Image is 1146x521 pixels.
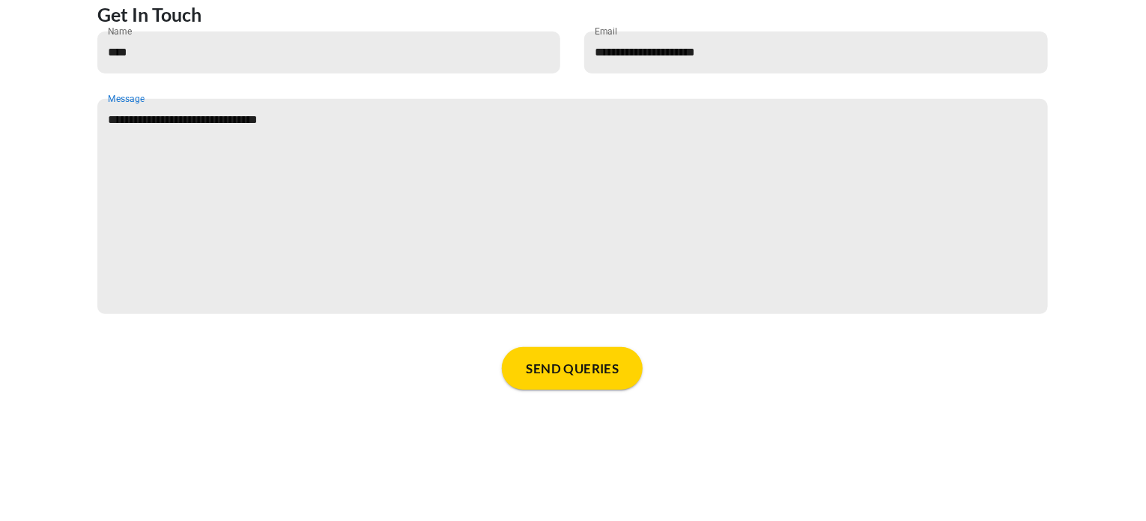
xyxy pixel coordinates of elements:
[527,362,619,375] span: SEND QUERIES
[108,25,132,37] label: Name
[502,347,643,390] button: SEND QUERIES
[108,92,145,105] label: Message
[97,3,201,25] h3: Get In Touch
[595,25,618,37] label: Email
